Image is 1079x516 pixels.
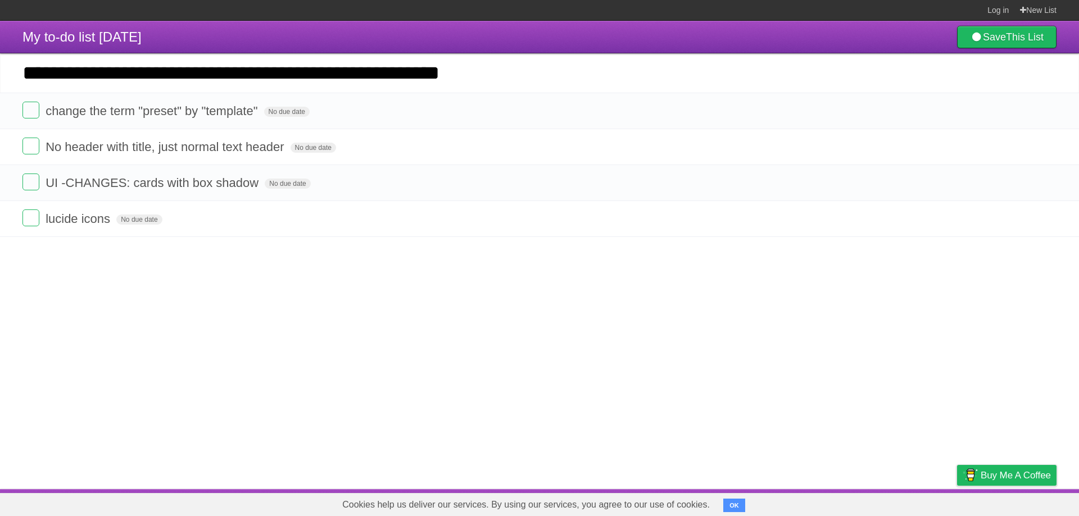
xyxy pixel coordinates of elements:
[957,465,1057,486] a: Buy me a coffee
[46,140,287,154] span: No header with title, just normal text header
[942,492,972,513] a: Privacy
[723,499,745,512] button: OK
[904,492,929,513] a: Terms
[264,107,310,117] span: No due date
[963,465,978,485] img: Buy me a coffee
[331,494,721,516] span: Cookies help us deliver our services. By using our services, you agree to our use of cookies.
[46,104,260,118] span: change the term "preset" by "template"
[845,492,890,513] a: Developers
[986,492,1057,513] a: Suggest a feature
[808,492,831,513] a: About
[22,209,39,226] label: Done
[46,212,113,226] span: lucide icons
[116,214,162,225] span: No due date
[22,138,39,154] label: Done
[981,465,1051,485] span: Buy me a coffee
[291,143,336,153] span: No due date
[265,179,310,189] span: No due date
[22,102,39,118] label: Done
[22,173,39,190] label: Done
[957,26,1057,48] a: SaveThis List
[1006,31,1044,43] b: This List
[22,29,142,44] span: My to-do list [DATE]
[46,176,261,190] span: UI -CHANGES: cards with box shadow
